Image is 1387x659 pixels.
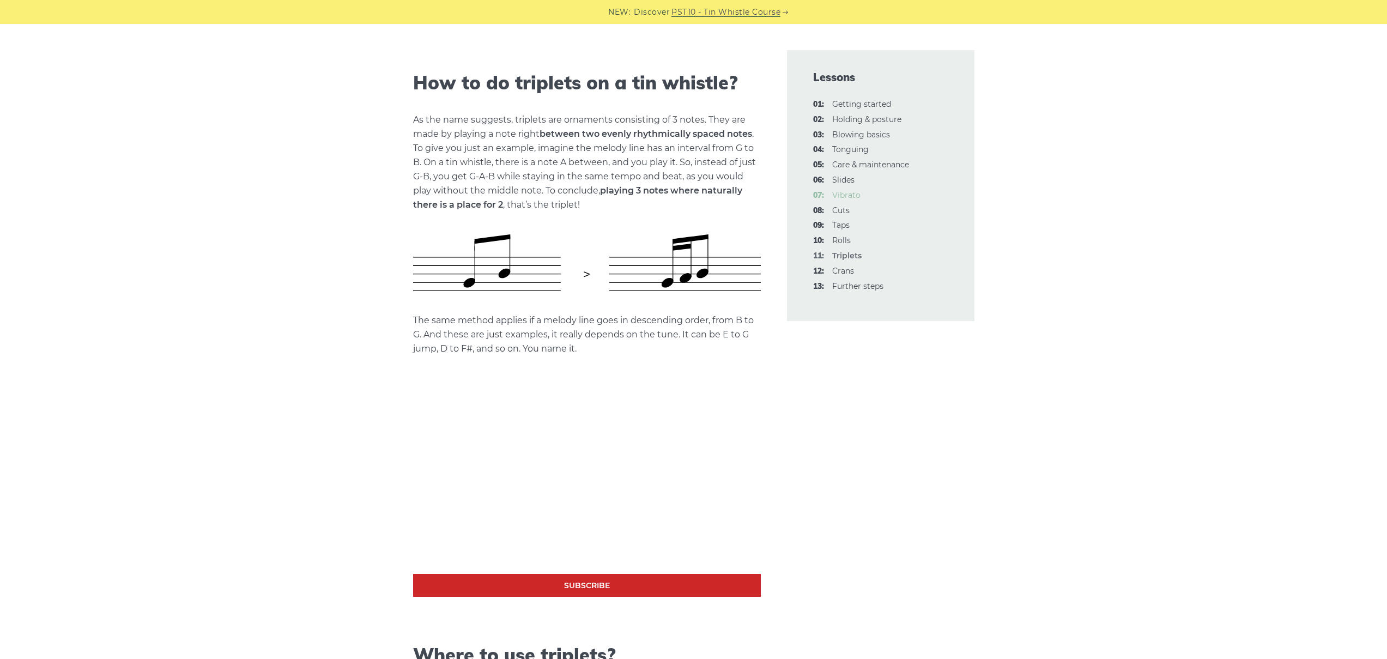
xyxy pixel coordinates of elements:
[813,98,824,111] span: 01:
[413,113,761,212] p: As the name suggests, triplets are ornaments consisting of 3 notes. They are made by playing a no...
[813,219,824,232] span: 09:
[813,143,824,156] span: 04:
[413,378,761,574] iframe: Triplets Technique - Irish Tin Whistle Tutorial
[671,6,780,19] a: PST10 - Tin Whistle Course
[813,174,824,187] span: 06:
[832,130,890,140] a: 03:Blowing basics
[832,251,862,261] strong: Triplets
[413,574,761,597] a: Subscribe
[813,159,824,172] span: 05:
[813,189,824,202] span: 07:
[832,235,851,245] a: 10:Rolls
[813,250,824,263] span: 11:
[832,220,850,230] a: 09:Taps
[413,185,742,210] strong: playing 3 notes where naturally there is a place for 2
[832,190,861,200] a: 07:Vibrato
[813,113,824,126] span: 02:
[813,204,824,217] span: 08:
[832,144,869,154] a: 04:Tonguing
[813,129,824,142] span: 03:
[832,114,901,124] a: 02:Holding & posture
[813,265,824,278] span: 12:
[634,6,670,19] span: Discover
[813,280,824,293] span: 13:
[832,205,850,215] a: 08:Cuts
[413,313,761,356] p: The same method applies if a melody line goes in descending order, from B to G. And these are jus...
[832,266,854,276] a: 12:Crans
[813,70,948,85] span: Lessons
[832,99,891,109] a: 01:Getting started
[832,160,909,170] a: 05:Care & maintenance
[832,281,883,291] a: 13:Further steps
[813,234,824,247] span: 10:
[608,6,631,19] span: NEW:
[413,72,761,94] h2: How to do triplets on a tin whistle?
[540,129,752,139] strong: between two evenly rhythmically spaced notes
[832,175,855,185] a: 06:Slides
